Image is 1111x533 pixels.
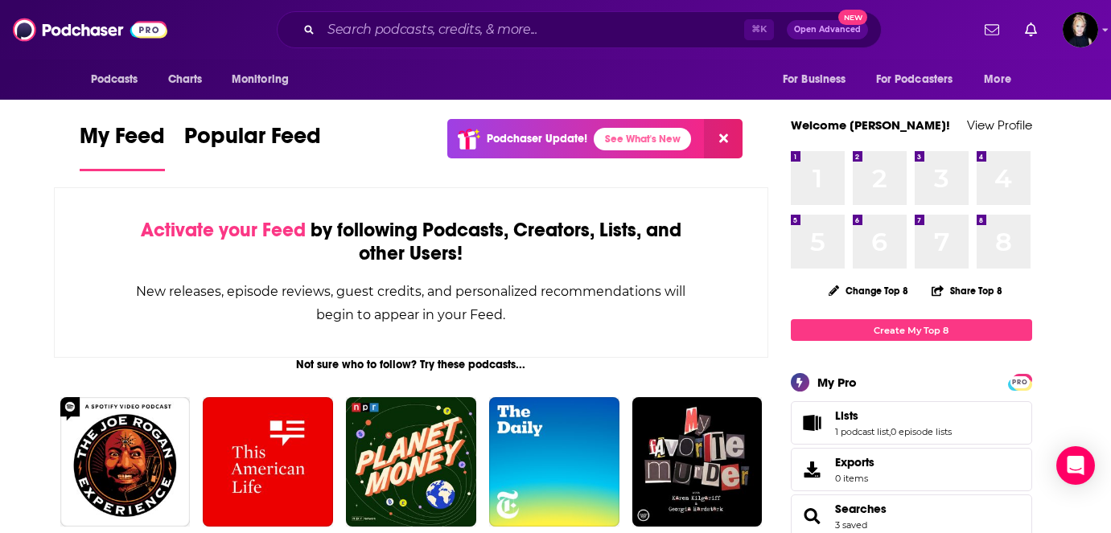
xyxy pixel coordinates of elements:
input: Search podcasts, credits, & more... [321,17,744,43]
span: ⌘ K [744,19,774,40]
div: Search podcasts, credits, & more... [277,11,882,48]
span: Logged in as Passell [1063,12,1098,47]
button: open menu [80,64,159,95]
img: Planet Money [346,397,476,527]
span: Exports [835,455,874,469]
a: 0 episode lists [891,426,952,437]
p: Podchaser Update! [487,132,587,146]
span: 0 items [835,473,874,484]
a: Lists [796,412,829,434]
span: Open Advanced [794,26,861,34]
button: open menu [973,64,1031,95]
span: Popular Feed [184,122,321,159]
a: Create My Top 8 [791,319,1032,341]
div: Not sure who to follow? Try these podcasts... [54,358,769,371]
span: More [984,68,1011,91]
button: Change Top 8 [819,281,919,301]
button: open menu [772,64,866,95]
a: 1 podcast list [835,426,889,437]
div: My Pro [817,375,857,390]
a: Show notifications dropdown [978,16,1006,43]
a: Searches [835,502,887,516]
span: For Business [783,68,846,91]
a: Show notifications dropdown [1018,16,1043,43]
span: Charts [168,68,203,91]
span: Exports [796,458,829,481]
span: Podcasts [91,68,138,91]
button: Open AdvancedNew [787,20,868,39]
img: Podchaser - Follow, Share and Rate Podcasts [13,14,167,45]
a: Exports [791,448,1032,491]
button: Show profile menu [1063,12,1098,47]
a: Searches [796,505,829,527]
span: New [838,10,867,25]
button: open menu [220,64,310,95]
a: Lists [835,408,952,423]
div: Open Intercom Messenger [1056,446,1095,485]
img: User Profile [1063,12,1098,47]
a: My Feed [80,122,165,171]
a: PRO [1010,375,1030,387]
span: , [889,426,891,437]
button: Share Top 8 [931,275,1003,306]
img: My Favorite Murder with Karen Kilgariff and Georgia Hardstark [632,397,763,527]
a: View Profile [967,117,1032,133]
a: Charts [158,64,212,95]
a: Popular Feed [184,122,321,171]
a: 3 saved [835,519,867,531]
span: Lists [791,401,1032,445]
span: For Podcasters [876,68,953,91]
span: Lists [835,408,858,423]
div: by following Podcasts, Creators, Lists, and other Users! [135,219,688,265]
button: open menu [866,64,977,95]
span: My Feed [80,122,165,159]
img: This American Life [203,397,333,527]
img: The Joe Rogan Experience [60,397,191,527]
a: See What's New [594,128,691,150]
span: Activate your Feed [141,218,306,242]
img: The Daily [489,397,619,527]
span: Monitoring [232,68,289,91]
a: Welcome [PERSON_NAME]! [791,117,950,133]
div: New releases, episode reviews, guest credits, and personalized recommendations will begin to appe... [135,280,688,326]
